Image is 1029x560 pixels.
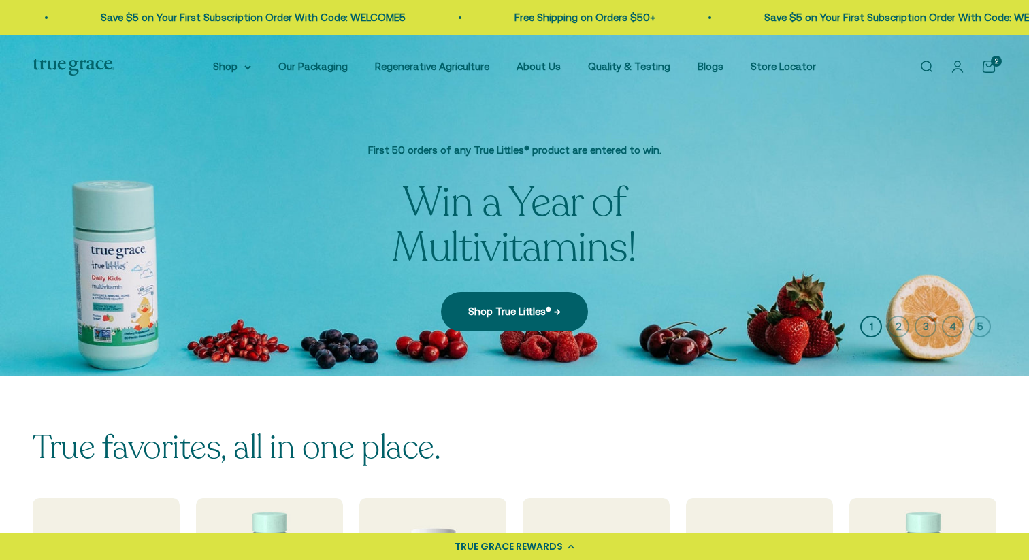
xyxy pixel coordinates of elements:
[751,61,816,72] a: Store Locator
[278,61,348,72] a: Our Packaging
[942,316,964,337] button: 4
[441,292,588,331] a: Shop True Littles® →
[290,142,739,159] p: First 50 orders of any True Littles® product are entered to win.
[95,10,400,26] p: Save $5 on Your First Subscription Order With Code: WELCOME5
[991,56,1002,67] cart-count: 2
[33,425,440,470] split-lines: True favorites, all in one place.
[588,61,670,72] a: Quality & Testing
[887,316,909,337] button: 2
[509,12,650,23] a: Free Shipping on Orders $50+
[698,61,723,72] a: Blogs
[375,61,489,72] a: Regenerative Agriculture
[517,61,561,72] a: About Us
[969,316,991,337] button: 5
[392,175,637,276] split-lines: Win a Year of Multivitamins!
[915,316,936,337] button: 3
[455,540,563,554] div: TRUE GRACE REWARDS
[213,59,251,75] summary: Shop
[860,316,882,337] button: 1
